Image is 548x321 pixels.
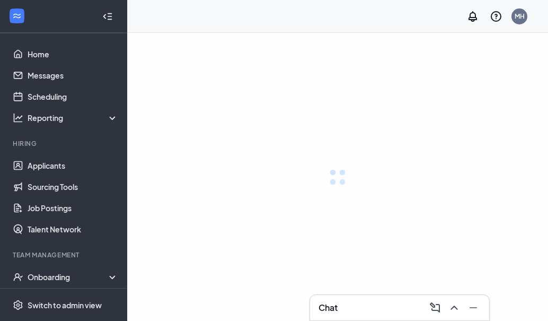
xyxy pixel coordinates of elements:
[102,11,113,22] svg: Collapse
[13,250,116,259] div: Team Management
[28,176,118,197] a: Sourcing Tools
[13,272,23,282] svg: UserCheck
[28,197,118,219] a: Job Postings
[319,302,338,314] h3: Chat
[28,86,118,107] a: Scheduling
[426,299,443,316] button: ComposeMessage
[13,300,23,310] svg: Settings
[12,11,22,21] svg: WorkstreamLogo
[28,44,118,65] a: Home
[464,299,481,316] button: Minimize
[448,301,461,314] svg: ChevronUp
[445,299,462,316] button: ChevronUp
[28,155,118,176] a: Applicants
[28,272,119,282] div: Onboarding
[13,139,116,148] div: Hiring
[490,10,502,23] svg: QuestionInfo
[13,112,23,123] svg: Analysis
[28,112,119,123] div: Reporting
[466,10,479,23] svg: Notifications
[515,12,525,21] div: MH
[28,219,118,240] a: Talent Network
[467,301,480,314] svg: Minimize
[28,300,102,310] div: Switch to admin view
[28,65,118,86] a: Messages
[429,301,441,314] svg: ComposeMessage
